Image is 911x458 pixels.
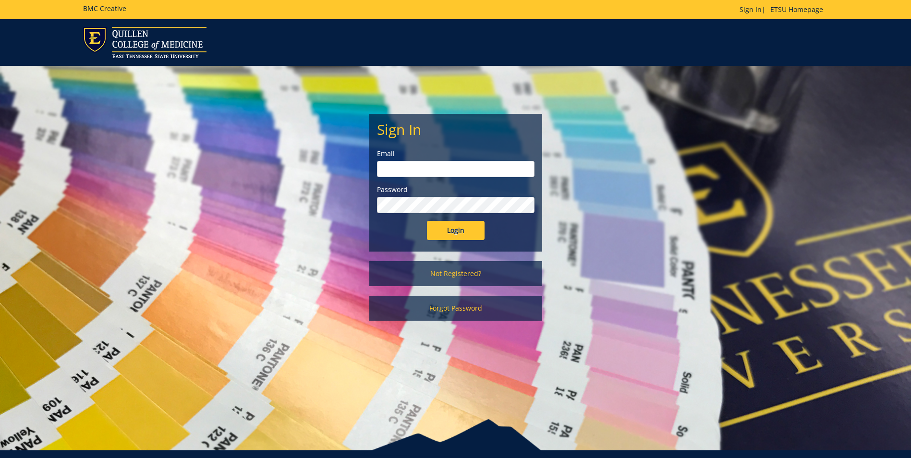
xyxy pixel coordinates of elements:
[83,27,206,58] img: ETSU logo
[740,5,762,14] a: Sign In
[377,149,534,158] label: Email
[83,5,126,12] h5: BMC Creative
[377,185,534,194] label: Password
[765,5,828,14] a: ETSU Homepage
[740,5,828,14] p: |
[377,121,534,137] h2: Sign In
[427,221,485,240] input: Login
[369,296,542,321] a: Forgot Password
[369,261,542,286] a: Not Registered?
